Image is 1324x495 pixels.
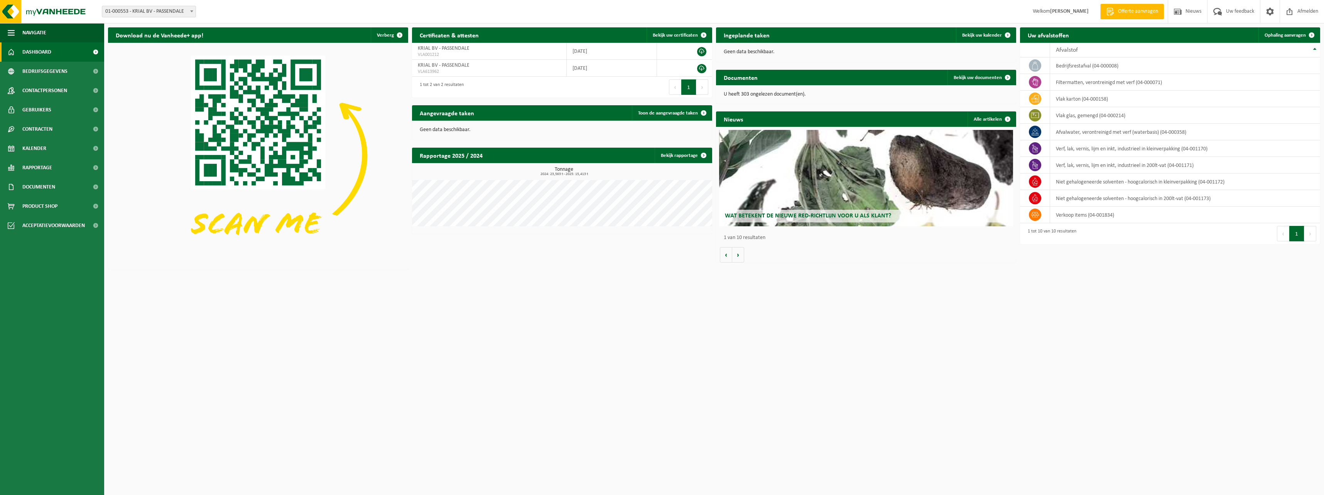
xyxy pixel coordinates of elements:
span: Bedrijfsgegevens [22,62,68,81]
h2: Uw afvalstoffen [1020,27,1077,42]
span: 2024: 23,563 t - 2025: 15,413 t [416,172,712,176]
h2: Ingeplande taken [716,27,777,42]
span: Bekijk uw certificaten [653,33,698,38]
span: Rapportage [22,158,52,177]
span: Bekijk uw documenten [954,75,1002,80]
div: 1 tot 10 van 10 resultaten [1024,225,1076,242]
button: Next [1304,226,1316,241]
a: Offerte aanvragen [1100,4,1164,19]
h2: Certificaten & attesten [412,27,486,42]
span: Verberg [377,33,394,38]
td: vlak karton (04-000158) [1050,91,1320,107]
h2: Documenten [716,70,765,85]
td: afvalwater, verontreinigd met verf (waterbasis) (04-000358) [1050,124,1320,140]
span: Acceptatievoorwaarden [22,216,85,235]
td: [DATE] [567,60,657,77]
span: KRIAL BV - PASSENDALE [418,62,469,68]
span: Ophaling aanvragen [1265,33,1306,38]
span: Kalender [22,139,46,158]
td: verf, lak, vernis, lijm en inkt, industrieel in kleinverpakking (04-001170) [1050,140,1320,157]
span: Dashboard [22,42,51,62]
h2: Rapportage 2025 / 2024 [412,148,490,163]
span: VLA001212 [418,52,561,58]
p: 1 van 10 resultaten [724,235,1012,241]
td: bedrijfsrestafval (04-000008) [1050,57,1320,74]
button: Verberg [371,27,407,43]
a: Bekijk uw documenten [947,70,1015,85]
span: Wat betekent de nieuwe RED-richtlijn voor u als klant? [725,213,891,219]
strong: [PERSON_NAME] [1050,8,1089,14]
span: Bekijk uw kalender [962,33,1002,38]
a: Bekijk uw kalender [956,27,1015,43]
button: 1 [1289,226,1304,241]
span: Offerte aanvragen [1116,8,1160,15]
div: 1 tot 2 van 2 resultaten [416,79,464,96]
span: Product Shop [22,197,57,216]
td: niet gehalogeneerde solventen - hoogcalorisch in kleinverpakking (04-001172) [1050,173,1320,190]
span: 01-000553 - KRIAL BV - PASSENDALE [102,6,196,17]
h2: Download nu de Vanheede+ app! [108,27,211,42]
a: Bekijk rapportage [655,148,711,163]
span: Afvalstof [1056,47,1078,53]
h2: Nieuws [716,111,751,126]
span: VLA613962 [418,69,561,75]
td: niet gehalogeneerde solventen - hoogcalorisch in 200lt-vat (04-001173) [1050,190,1320,207]
td: verf, lak, vernis, lijm en inkt, industrieel in 200lt-vat (04-001171) [1050,157,1320,173]
span: Contactpersonen [22,81,67,100]
button: 1 [681,79,696,95]
img: Download de VHEPlus App [108,43,408,268]
td: filtermatten, verontreinigd met verf (04-000071) [1050,74,1320,91]
p: Geen data beschikbaar. [420,127,704,133]
button: Next [696,79,708,95]
a: Ophaling aanvragen [1258,27,1319,43]
button: Previous [1277,226,1289,241]
h2: Aangevraagde taken [412,105,482,120]
span: Gebruikers [22,100,51,120]
h3: Tonnage [416,167,712,176]
td: vlak glas, gemengd (04-000214) [1050,107,1320,124]
button: Vorige [720,247,732,263]
td: [DATE] [567,43,657,60]
span: Navigatie [22,23,46,42]
td: verkoop items (04-001834) [1050,207,1320,223]
a: Bekijk uw certificaten [647,27,711,43]
span: Documenten [22,177,55,197]
span: KRIAL BV - PASSENDALE [418,45,469,51]
button: Previous [669,79,681,95]
span: Toon de aangevraagde taken [638,111,698,116]
a: Alle artikelen [968,111,1015,127]
button: Volgende [732,247,744,263]
a: Wat betekent de nieuwe RED-richtlijn voor u als klant? [719,130,1013,226]
p: Geen data beschikbaar. [724,49,1008,55]
p: U heeft 303 ongelezen document(en). [724,92,1008,97]
span: Contracten [22,120,52,139]
a: Toon de aangevraagde taken [632,105,711,121]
